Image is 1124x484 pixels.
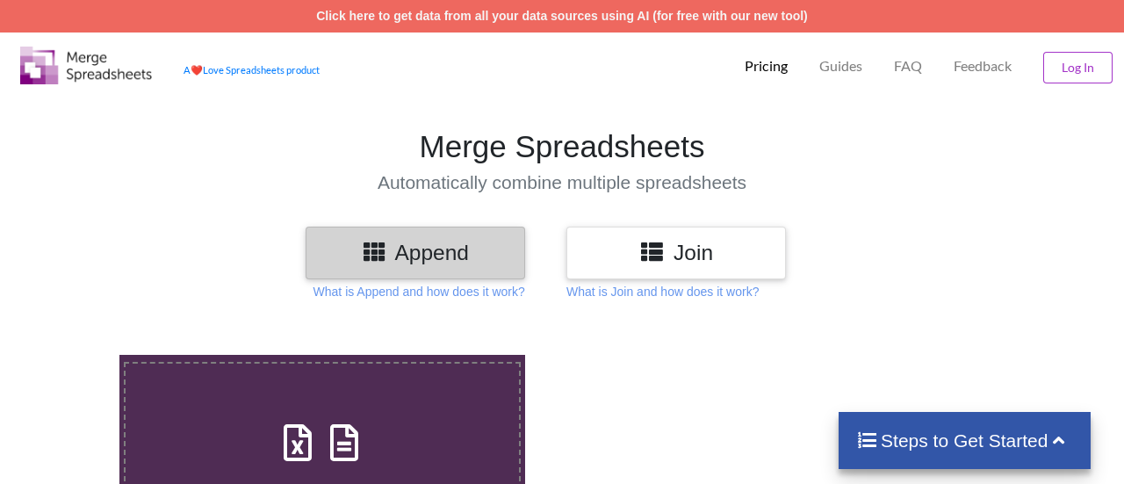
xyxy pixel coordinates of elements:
h3: Append [319,240,512,265]
p: Pricing [745,57,788,76]
p: FAQ [894,57,922,76]
h4: Steps to Get Started [856,430,1073,451]
h3: Join [580,240,773,265]
img: Logo.png [20,47,152,84]
p: What is Append and how does it work? [313,283,525,300]
p: What is Join and how does it work? [566,283,759,300]
a: Click here to get data from all your data sources using AI (for free with our new tool) [316,9,808,23]
a: AheartLove Spreadsheets product [184,64,320,76]
span: heart [191,64,203,76]
p: Guides [819,57,862,76]
span: Feedback [954,59,1012,73]
button: Log In [1043,52,1113,83]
